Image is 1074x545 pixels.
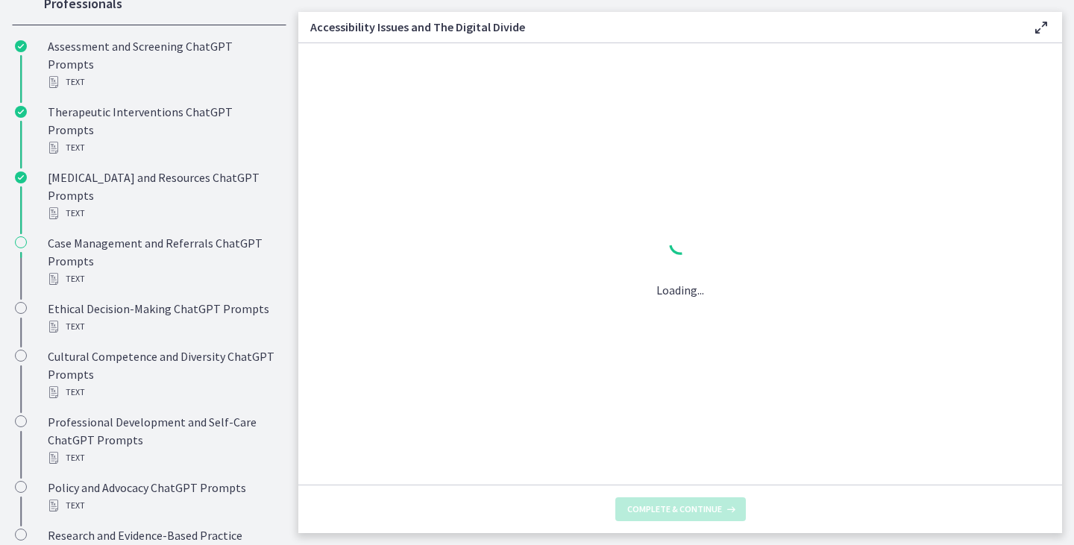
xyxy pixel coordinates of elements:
[48,37,280,91] div: Assessment and Screening ChatGPT Prompts
[48,318,280,335] div: Text
[48,497,280,514] div: Text
[310,18,1008,36] h3: Accessibility Issues and The Digital Divide
[15,106,27,118] i: Completed
[627,503,722,515] span: Complete & continue
[15,40,27,52] i: Completed
[48,413,280,467] div: Professional Development and Self-Care ChatGPT Prompts
[48,300,280,335] div: Ethical Decision-Making ChatGPT Prompts
[48,168,280,222] div: [MEDICAL_DATA] and Resources ChatGPT Prompts
[48,73,280,91] div: Text
[48,139,280,157] div: Text
[48,449,280,467] div: Text
[615,497,746,521] button: Complete & continue
[48,234,280,288] div: Case Management and Referrals ChatGPT Prompts
[48,103,280,157] div: Therapeutic Interventions ChatGPT Prompts
[656,229,704,263] div: 1
[48,270,280,288] div: Text
[15,171,27,183] i: Completed
[48,347,280,401] div: Cultural Competence and Diversity ChatGPT Prompts
[48,479,280,514] div: Policy and Advocacy ChatGPT Prompts
[48,383,280,401] div: Text
[656,281,704,299] p: Loading...
[48,204,280,222] div: Text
